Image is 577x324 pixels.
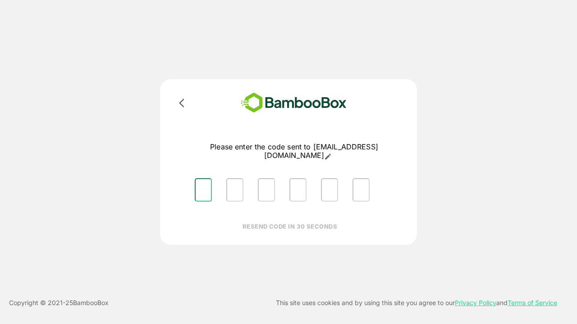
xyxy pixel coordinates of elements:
input: Please enter OTP character 6 [353,178,370,202]
img: bamboobox [228,90,360,116]
p: Please enter the code sent to [EMAIL_ADDRESS][DOMAIN_NAME] [188,143,401,160]
a: Privacy Policy [455,299,496,306]
a: Terms of Service [508,299,557,306]
input: Please enter OTP character 4 [289,178,307,202]
input: Please enter OTP character 2 [226,178,243,202]
input: Please enter OTP character 1 [195,178,212,202]
input: Please enter OTP character 3 [258,178,275,202]
p: Copyright © 2021- 25 BambooBox [9,297,109,308]
input: Please enter OTP character 5 [321,178,338,202]
p: This site uses cookies and by using this site you agree to our and [276,297,557,308]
